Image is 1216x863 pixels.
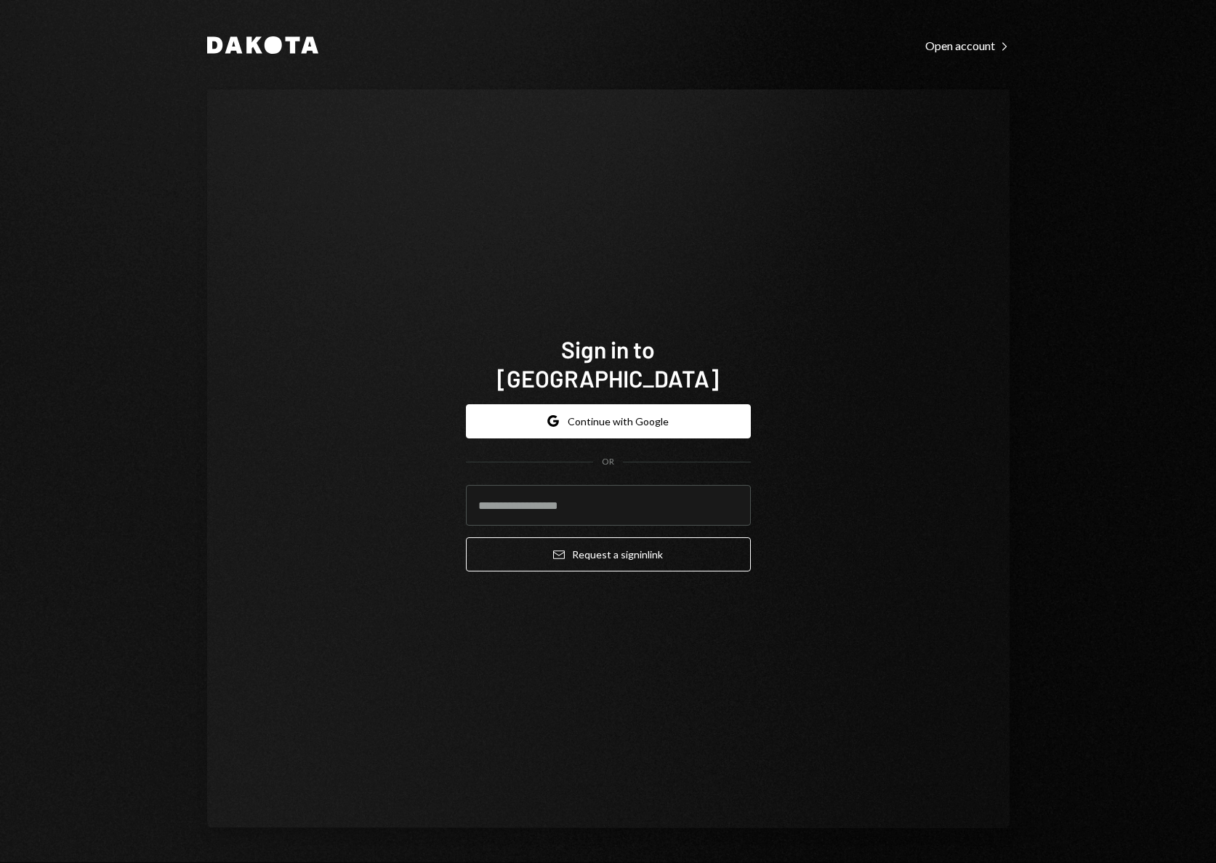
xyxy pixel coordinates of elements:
[925,39,1010,53] div: Open account
[466,334,751,393] h1: Sign in to [GEOGRAPHIC_DATA]
[602,456,614,468] div: OR
[925,37,1010,53] a: Open account
[466,404,751,438] button: Continue with Google
[466,537,751,571] button: Request a signinlink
